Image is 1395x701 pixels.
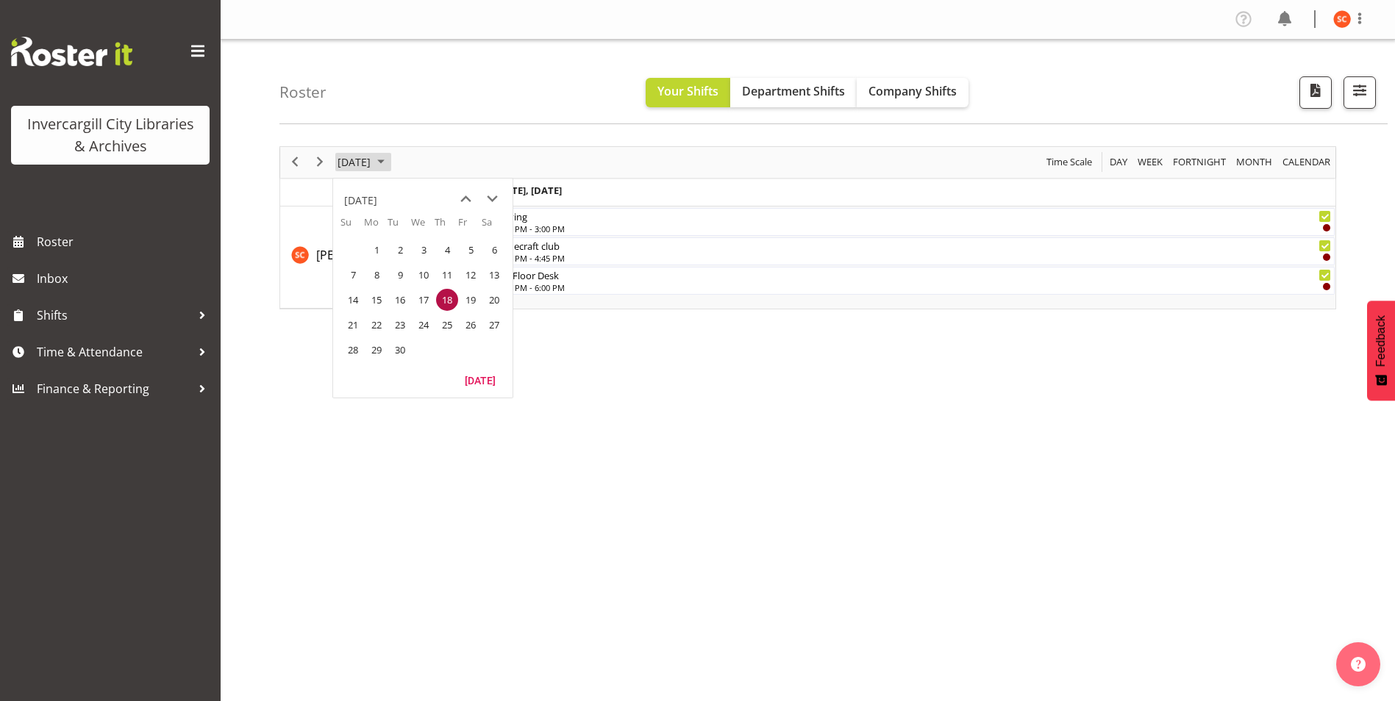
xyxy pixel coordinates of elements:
img: Rosterit website logo [11,37,132,66]
div: Minecraft club [497,238,1331,253]
span: Your Shifts [657,83,718,99]
span: Thursday, September 25, 2025 [436,314,458,336]
span: Tuesday, September 30, 2025 [389,339,411,361]
img: help-xxl-2.png [1351,657,1366,672]
a: [PERSON_NAME] [316,246,407,264]
td: Thursday, September 18, 2025 [435,287,458,312]
th: Th [435,215,458,237]
span: Tuesday, September 9, 2025 [389,264,411,286]
div: title [344,186,377,215]
button: Previous [285,153,305,171]
span: Week [1136,153,1164,171]
span: Thursday, September 11, 2025 [436,264,458,286]
span: Monday, September 15, 2025 [365,289,388,311]
span: Fortnight [1171,153,1227,171]
table: Timeline Day of September 18, 2025 [491,206,1335,309]
div: 5:00 PM - 6:00 PM [497,281,1331,293]
span: Wednesday, September 10, 2025 [413,264,435,286]
button: Fortnight [1171,153,1229,171]
span: Wednesday, September 24, 2025 [413,314,435,336]
span: Feedback [1374,315,1388,367]
span: Shifts [37,304,191,326]
button: Today [455,370,505,390]
button: Department Shifts [730,78,857,107]
span: Tuesday, September 16, 2025 [389,289,411,311]
th: Tu [388,215,411,237]
span: Inbox [37,267,213,290]
span: Month [1235,153,1274,171]
div: previous period [282,147,307,178]
div: Timeline Day of September 18, 2025 [279,146,1336,309]
div: Serena Casey"s event - Minecraft club Begin From Thursday, September 18, 2025 at 3:45:00 PM GMT+1... [492,237,1335,265]
img: serena-casey11690.jpg [1333,10,1351,28]
span: [PERSON_NAME] [316,247,407,263]
span: Tuesday, September 2, 2025 [389,239,411,261]
span: [DATE], [DATE] [495,184,562,197]
th: We [411,215,435,237]
span: Monday, September 8, 2025 [365,264,388,286]
span: Saturday, September 6, 2025 [483,239,505,261]
div: 1:00 PM - 3:00 PM [497,223,1331,234]
span: Friday, September 19, 2025 [460,289,482,311]
button: Feedback - Show survey [1367,301,1395,400]
th: Mo [364,215,388,237]
th: Su [340,215,364,237]
span: Department Shifts [742,83,845,99]
button: Timeline Week [1135,153,1166,171]
span: Sunday, September 28, 2025 [342,339,364,361]
span: Friday, September 12, 2025 [460,264,482,286]
span: Saturday, September 13, 2025 [483,264,505,286]
span: Tuesday, September 23, 2025 [389,314,411,336]
span: Monday, September 22, 2025 [365,314,388,336]
div: Invercargill City Libraries & Archives [26,113,195,157]
span: Wednesday, September 3, 2025 [413,239,435,261]
button: Download a PDF of the roster for the current day [1299,76,1332,109]
span: Sunday, September 7, 2025 [342,264,364,286]
span: Day [1108,153,1129,171]
div: September 18, 2025 [332,147,393,178]
button: September 2025 [335,153,391,171]
span: Finance & Reporting [37,378,191,400]
span: Company Shifts [868,83,957,99]
button: Filter Shifts [1344,76,1376,109]
span: Time & Attendance [37,341,191,363]
button: Timeline Day [1107,153,1130,171]
button: Your Shifts [646,78,730,107]
span: Saturday, September 20, 2025 [483,289,505,311]
span: Roster [37,231,213,253]
button: Company Shifts [857,78,968,107]
span: Friday, September 26, 2025 [460,314,482,336]
span: Thursday, September 18, 2025 [436,289,458,311]
div: Serena Casey"s event - 1st Floor Desk Begin From Thursday, September 18, 2025 at 5:00:00 PM GMT+1... [492,267,1335,295]
button: previous month [452,186,479,212]
button: Time Scale [1044,153,1095,171]
span: calendar [1281,153,1332,171]
td: Serena Casey resource [280,206,491,309]
span: Friday, September 5, 2025 [460,239,482,261]
span: Time Scale [1045,153,1093,171]
span: Thursday, September 4, 2025 [436,239,458,261]
span: Sunday, September 21, 2025 [342,314,364,336]
div: 3:45 PM - 4:45 PM [497,252,1331,264]
div: Serena Casey"s event - Roving Begin From Thursday, September 18, 2025 at 1:00:00 PM GMT+12:00 End... [492,208,1335,236]
button: next month [479,186,505,212]
span: Monday, September 1, 2025 [365,239,388,261]
th: Fr [458,215,482,237]
button: Timeline Month [1234,153,1275,171]
button: Next [310,153,330,171]
div: 1st Floor Desk [497,267,1331,282]
span: Wednesday, September 17, 2025 [413,289,435,311]
span: Saturday, September 27, 2025 [483,314,505,336]
span: Sunday, September 14, 2025 [342,289,364,311]
button: Month [1280,153,1333,171]
span: [DATE] [336,153,372,171]
div: Roving [497,209,1331,223]
h4: Roster [279,84,327,101]
th: Sa [482,215,505,237]
span: Monday, September 29, 2025 [365,339,388,361]
div: next period [307,147,332,178]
